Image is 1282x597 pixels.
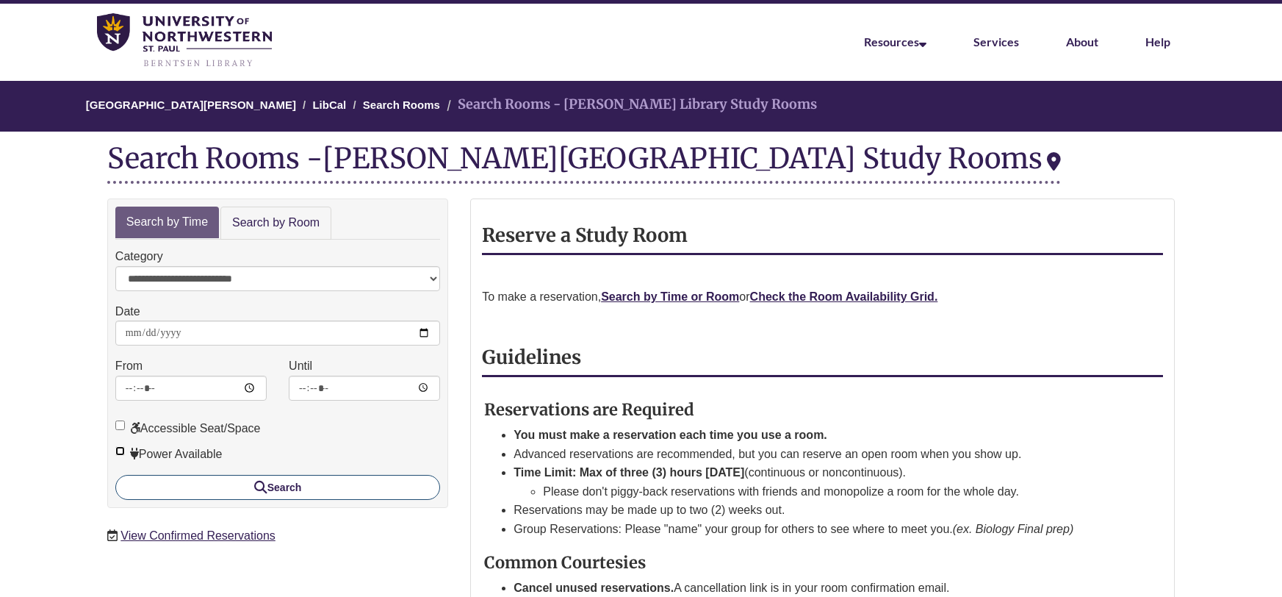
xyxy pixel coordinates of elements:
[953,523,1074,535] em: (ex. Biology Final prep)
[289,357,312,376] label: Until
[514,429,827,441] strong: You must make a reservation each time you use a room.
[1145,35,1170,49] a: Help
[323,140,1061,176] div: [PERSON_NAME][GEOGRAPHIC_DATA] Study Rooms
[115,475,440,500] button: Search
[312,99,346,111] a: LibCal
[220,207,331,240] a: Search by Room
[601,290,739,303] a: Search by Time or Room
[115,421,125,430] input: Accessible Seat/Space
[86,99,296,111] a: [GEOGRAPHIC_DATA][PERSON_NAME]
[363,99,440,111] a: Search Rooms
[443,94,817,115] li: Search Rooms - [PERSON_NAME] Library Study Rooms
[115,357,143,376] label: From
[482,287,1163,307] p: To make a reservation, or
[115,247,163,266] label: Category
[514,463,1128,501] li: (continuous or noncontinuous).
[482,346,581,369] strong: Guidelines
[514,582,674,594] strong: Cancel unused reservations.
[864,35,926,49] a: Resources
[750,290,938,303] a: Check the Room Availability Grid.
[484,399,694,420] strong: Reservations are Required
[1066,35,1098,49] a: About
[107,143,1061,184] div: Search Rooms -
[115,419,261,438] label: Accessible Seat/Space
[115,207,219,238] a: Search by Time
[514,501,1128,520] li: Reservations may be made up to two (2) weeks out.
[514,445,1128,464] li: Advanced reservations are recommended, but you can reserve an open room when you show up.
[97,13,272,68] img: UNWSP Library Logo
[973,35,1019,49] a: Services
[514,466,744,479] strong: Time Limit: Max of three (3) hours [DATE]
[482,224,688,247] strong: Reserve a Study Room
[543,482,1128,501] li: Please don't piggy-back reservations with friends and monopolize a room for the whole day.
[514,520,1128,539] li: Group Reservations: Please "name" your group for others to see where to meet you.
[484,552,646,573] strong: Common Courtesies
[115,302,140,321] label: Date
[107,81,1175,132] nav: Breadcrumb
[115,445,223,464] label: Power Available
[120,529,275,542] a: View Confirmed Reservations
[115,446,125,456] input: Power Available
